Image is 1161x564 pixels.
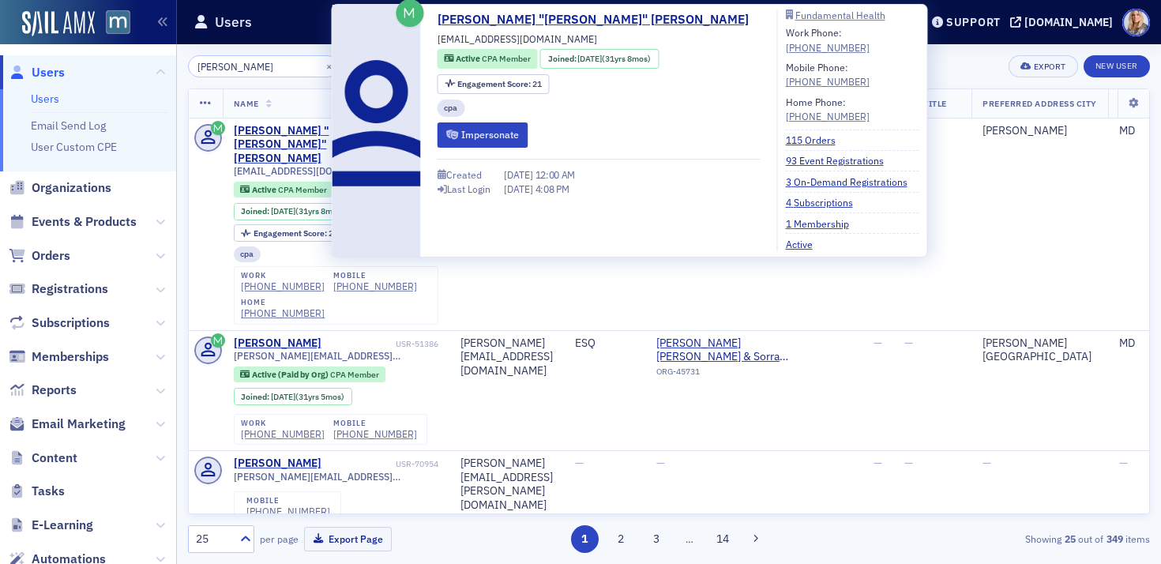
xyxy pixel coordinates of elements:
span: Events & Products [32,213,137,231]
span: [EMAIL_ADDRESS][DOMAIN_NAME] [438,32,597,46]
button: [DOMAIN_NAME] [1010,17,1118,28]
a: Content [9,449,77,467]
div: Last Login [447,185,490,194]
div: [PERSON_NAME][EMAIL_ADDRESS][PERSON_NAME][DOMAIN_NAME] [460,457,553,512]
span: Tasks [32,483,65,500]
a: Active CPA Member [444,53,530,66]
span: [DATE] [504,168,535,181]
div: mobile [246,496,330,506]
span: — [983,456,991,470]
strong: 349 [1103,532,1125,546]
a: Organizations [9,179,111,197]
span: Active [252,184,278,195]
a: [PHONE_NUMBER] [786,109,870,123]
span: Joined : [241,392,271,402]
a: [PERSON_NAME] "[PERSON_NAME]" [PERSON_NAME] [438,10,761,29]
span: Name [234,98,259,109]
a: [PERSON_NAME] [PERSON_NAME] & Sorra Chtd. ([GEOGRAPHIC_DATA], [GEOGRAPHIC_DATA]) [656,337,800,364]
a: Registrations [9,280,108,298]
a: [PERSON_NAME] [234,457,321,471]
a: Active CPA Member [240,184,326,194]
div: Active: Active: CPA Member [234,182,334,197]
span: 12:00 AM [535,168,576,181]
div: [PERSON_NAME] [983,124,1097,138]
span: Memberships [32,348,109,366]
span: Orders [32,247,70,265]
span: — [656,456,665,470]
a: [PHONE_NUMBER] [786,74,870,88]
a: [PHONE_NUMBER] [786,40,870,55]
span: Email Marketing [32,415,126,433]
span: Joined : [241,206,271,216]
a: [PHONE_NUMBER] [241,307,325,319]
div: 21 [254,229,338,238]
span: [DATE] [271,205,295,216]
a: [PHONE_NUMBER] [333,428,417,440]
div: 25 [196,531,231,547]
div: ORG-45731 [656,367,800,382]
button: 3 [643,525,671,553]
div: cpa [438,100,465,118]
a: [PHONE_NUMBER] [333,280,417,292]
div: Support [946,15,1001,29]
span: Preferred Address City [983,98,1097,109]
a: Events & Products [9,213,137,231]
span: 4:08 PM [535,182,569,195]
a: SailAMX [22,11,95,36]
div: USR-70954 [324,459,438,469]
button: Export [1009,55,1077,77]
a: Fundamental Health [786,10,919,20]
span: — [874,336,882,350]
a: [PHONE_NUMBER] [241,280,325,292]
a: Active (Paid by Org) CPA Member [240,369,378,379]
span: Content [32,449,77,467]
div: Joined: 1993-12-16 00:00:00 [234,203,352,220]
span: Weyrich Cronin & Sorra Chtd. (Cockeysville, MD) [656,337,800,364]
a: Active [786,237,825,251]
a: Memberships [9,348,109,366]
button: 1 [571,525,599,553]
div: Created [446,171,482,179]
div: ESQ [575,337,634,351]
span: [EMAIL_ADDRESS][DOMAIN_NAME] [234,165,393,177]
span: [PERSON_NAME][EMAIL_ADDRESS][PERSON_NAME][DOMAIN_NAME] [234,471,439,483]
div: (31yrs 5mos) [271,392,344,402]
a: Email Send Log [31,118,106,133]
span: — [874,456,882,470]
span: [DATE] [504,182,535,195]
a: Users [9,64,65,81]
div: [PHONE_NUMBER] [246,506,330,517]
span: Engagement Score : [457,78,532,89]
a: Reports [9,382,77,399]
a: New User [1084,55,1150,77]
div: home [241,298,325,307]
span: E-Learning [32,517,93,534]
a: 3 On-Demand Registrations [786,175,919,189]
span: [DATE] [271,391,295,402]
div: (31yrs 8mos) [271,206,344,216]
a: E-Learning [9,517,93,534]
span: Users [32,64,65,81]
div: USR-51386 [324,339,438,349]
span: Active (Paid by Org) [252,369,330,380]
span: Profile [1122,9,1150,36]
a: 1 Membership [786,216,861,231]
div: (31yrs 8mos) [577,53,651,66]
span: Reports [32,382,77,399]
div: [PHONE_NUMBER] [241,428,325,440]
div: Work Phone: [786,25,870,55]
div: Fundamental Health [795,11,885,20]
a: Email Marketing [9,415,126,433]
span: Active [456,53,482,64]
div: 21 [457,80,542,88]
label: per page [260,532,299,546]
div: Export [1034,62,1066,71]
span: Organizations [32,179,111,197]
span: … [678,532,701,546]
span: — [1119,456,1128,470]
